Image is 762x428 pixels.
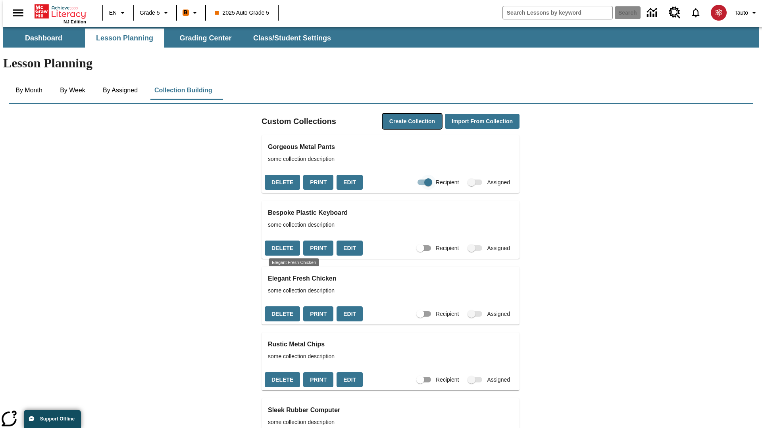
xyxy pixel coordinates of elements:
a: Resource Center, Will open in new tab [664,2,685,23]
button: Edit [337,175,363,190]
input: search field [503,6,612,19]
button: Delete [265,306,300,322]
div: SubNavbar [3,27,759,48]
button: By Week [53,81,92,100]
button: Delete [265,241,300,256]
button: Support Offline [24,410,81,428]
div: Elegant Fresh Chicken [269,258,319,266]
div: SubNavbar [3,29,338,48]
a: Data Center [642,2,664,24]
span: Recipient [436,376,459,384]
a: Notifications [685,2,706,23]
img: avatar image [711,5,727,21]
button: Delete [265,175,300,190]
span: Support Offline [40,416,75,422]
span: some collection description [268,352,513,361]
button: Edit [337,306,363,322]
button: Lesson Planning [85,29,164,48]
span: Assigned [487,310,510,318]
span: Tauto [735,9,748,17]
button: Print, will open in a new window [303,372,333,388]
button: By Assigned [96,81,144,100]
span: 2025 Auto Grade 5 [215,9,269,17]
h1: Lesson Planning [3,56,759,71]
button: Delete [265,372,300,388]
button: Create Collection [383,114,442,129]
h3: Sleek Rubber Computer [268,405,513,416]
span: Assigned [487,178,510,187]
span: some collection description [268,287,513,295]
span: Dashboard [25,34,62,43]
h3: Bespoke Plastic Keyboard [268,207,513,218]
span: Class/Student Settings [253,34,331,43]
span: B [184,8,188,17]
button: Select a new avatar [706,2,731,23]
button: Collection Building [148,81,219,100]
button: Dashboard [4,29,83,48]
span: Assigned [487,376,510,384]
button: Import from Collection [445,114,520,129]
button: Edit [337,241,363,256]
span: Grading Center [179,34,231,43]
span: Recipient [436,310,459,318]
span: NJ Edition [63,19,86,24]
button: Grade: Grade 5, Select a grade [137,6,174,20]
span: Recipient [436,178,459,187]
button: Print, will open in a new window [303,175,333,190]
button: Grading Center [166,29,245,48]
a: Home [35,4,86,19]
h3: Elegant Fresh Chicken [268,273,513,284]
button: Profile/Settings [731,6,762,20]
span: EN [109,9,117,17]
span: Assigned [487,244,510,252]
span: some collection description [268,418,513,426]
button: Language: EN, Select a language [106,6,131,20]
span: Grade 5 [140,9,160,17]
span: Lesson Planning [96,34,153,43]
span: some collection description [268,221,513,229]
span: Recipient [436,244,459,252]
button: Print, will open in a new window [303,241,333,256]
button: Open side menu [6,1,30,25]
h2: Custom Collections [262,115,336,128]
button: By Month [9,81,49,100]
span: some collection description [268,155,513,163]
button: Boost Class color is orange. Change class color [179,6,203,20]
button: Edit [337,372,363,388]
h3: Gorgeous Metal Pants [268,141,513,153]
div: Home [35,3,86,24]
h3: Rustic Metal Chips [268,339,513,350]
button: Class/Student Settings [247,29,337,48]
button: Print, will open in a new window [303,306,333,322]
